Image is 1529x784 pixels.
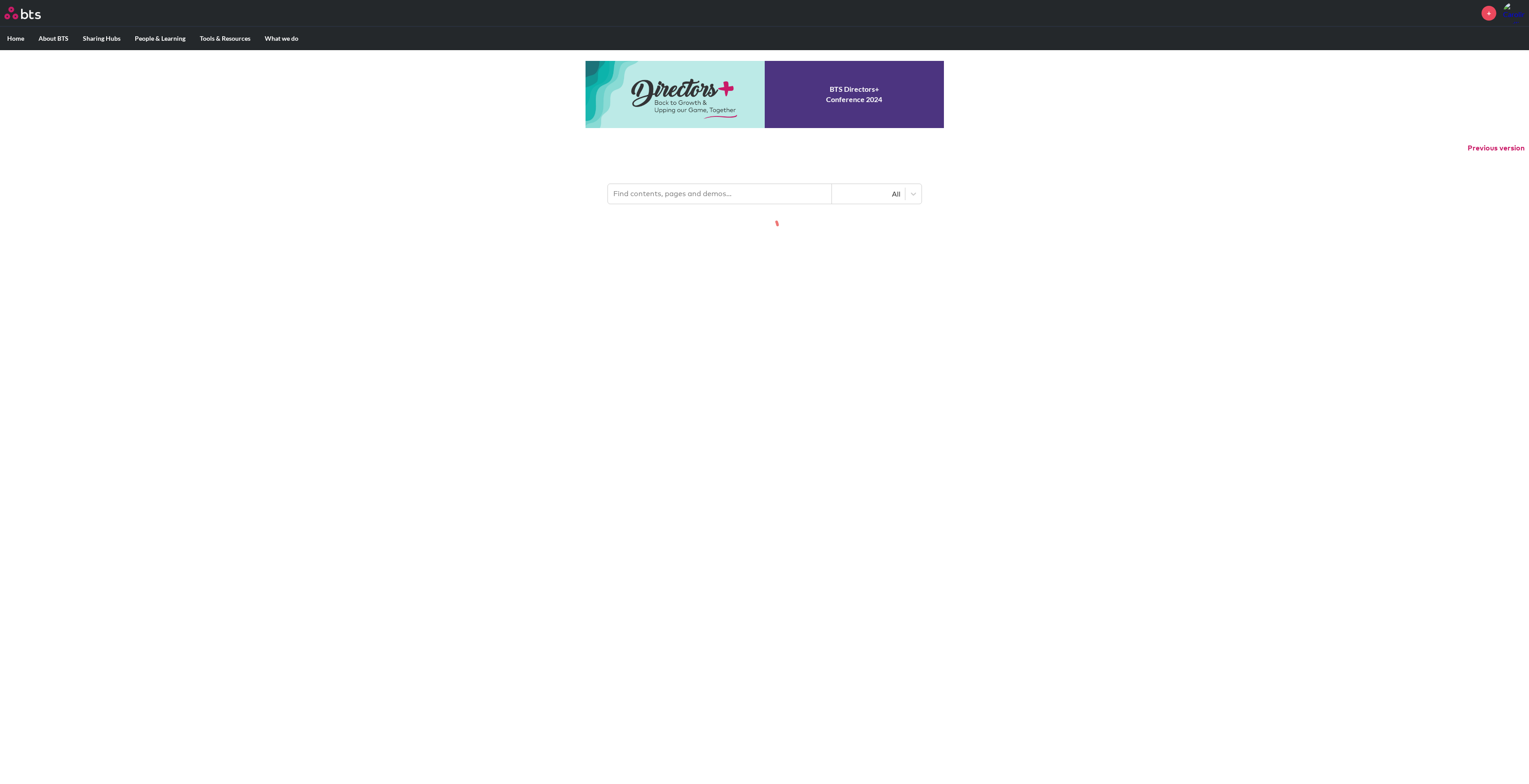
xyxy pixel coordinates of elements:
[76,27,128,50] label: Sharing Hubs
[1468,143,1525,153] button: Previous version
[836,189,900,199] div: All
[1482,6,1496,21] a: +
[128,27,193,50] label: People & Learning
[1503,2,1525,24] a: Profile
[608,184,832,204] input: Find contents, pages and demos...
[193,27,258,50] label: Tools & Resources
[258,27,306,50] label: What we do
[4,7,41,19] img: BTS Logo
[4,7,57,19] a: Go home
[31,27,76,50] label: About BTS
[586,61,944,128] a: Conference 2024
[1503,2,1525,24] img: Carolina Sevilla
